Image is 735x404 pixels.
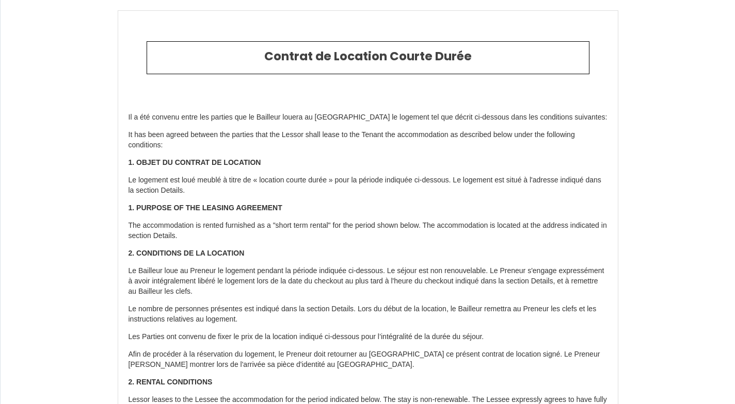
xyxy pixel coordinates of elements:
p: Le logement est loué meublé à titre de « location courte durée » pour la période indiquée ci-dess... [129,175,608,196]
strong: 2. RENTAL CONDITIONS [129,378,213,386]
p: Le Bailleur loue au Preneur le logement pendant la période indiquée ci-dessous. Le séjour est non... [129,266,608,297]
p: The accommodation is rented furnished as a "short term rental" for the period shown below. The ac... [129,221,608,241]
strong: 2. CONDITIONS DE LA LOCATION [129,249,245,257]
p: It has been agreed between the parties that the Lessor shall lease to the Tenant the accommodatio... [129,130,608,150]
p: Les Parties ont convenu de fixer le prix de la location indiqué ci-dessous pour l’intégralité de ... [129,332,608,342]
p: Le nombre de personnes présentes est indiqué dans la section Details. Lors du début de la locatio... [129,304,608,325]
strong: 1. OBJET DU CONTRAT DE LOCATION [129,158,261,166]
h2: Contrat de Location Courte Durée [155,49,581,64]
p: Afin de procéder à la réservation du logement, le Preneur doit retourner au [GEOGRAPHIC_DATA] ce ... [129,349,608,370]
p: Il a été convenu entre les parties que le Bailleur louera au [GEOGRAPHIC_DATA] le logement tel qu... [129,112,608,123]
strong: 1. PURPOSE OF THE LEASING AGREEMENT [129,204,282,212]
